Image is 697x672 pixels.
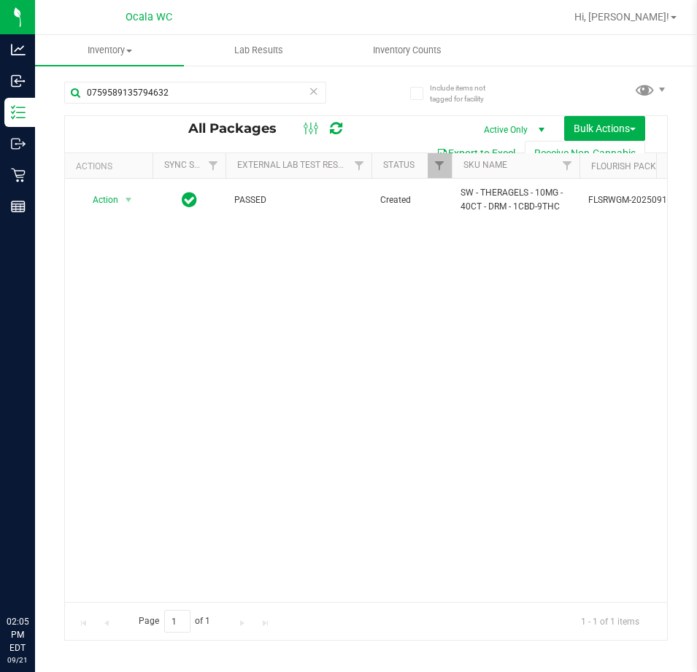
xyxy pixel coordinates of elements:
inline-svg: Retail [11,168,26,182]
span: select [120,190,138,210]
inline-svg: Reports [11,199,26,214]
a: SKU Name [463,160,507,170]
a: Filter [555,153,579,178]
p: 02:05 PM EDT [7,615,28,654]
inline-svg: Outbound [11,136,26,151]
span: Include items not tagged for facility [430,82,503,104]
input: 1 [164,610,190,633]
inline-svg: Inventory [11,105,26,120]
span: All Packages [188,120,291,136]
button: Export to Excel [427,141,525,166]
inline-svg: Analytics [11,42,26,57]
span: Action [80,190,119,210]
span: Inventory Counts [353,44,461,57]
a: Filter [201,153,226,178]
span: Inventory [35,44,184,57]
a: Sync Status [164,160,220,170]
span: PASSED [234,193,363,207]
button: Receive Non-Cannabis [525,141,645,166]
span: Page of 1 [126,610,223,633]
span: Lab Results [215,44,303,57]
span: Ocala WC [126,11,172,23]
span: SW - THERAGELS - 10MG - 40CT - DRM - 1CBD-9THC [461,186,571,214]
a: Filter [428,153,452,178]
span: In Sync [182,190,197,210]
span: Created [380,193,443,207]
a: External Lab Test Result [237,160,352,170]
a: Flourish Package ID [591,161,683,171]
p: 09/21 [7,654,28,665]
a: Status [383,160,415,170]
input: Search Package ID, Item Name, SKU, Lot or Part Number... [64,82,326,104]
span: 1 - 1 of 1 items [569,610,651,632]
a: Inventory Counts [333,35,482,66]
inline-svg: Inbound [11,74,26,88]
span: Bulk Actions [574,123,636,134]
a: Inventory [35,35,184,66]
button: Bulk Actions [564,116,645,141]
span: Hi, [PERSON_NAME]! [574,11,669,23]
span: Clear [309,82,319,101]
a: Lab Results [184,35,333,66]
div: Actions [76,161,147,171]
a: Filter [347,153,371,178]
iframe: Resource center [15,555,58,599]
